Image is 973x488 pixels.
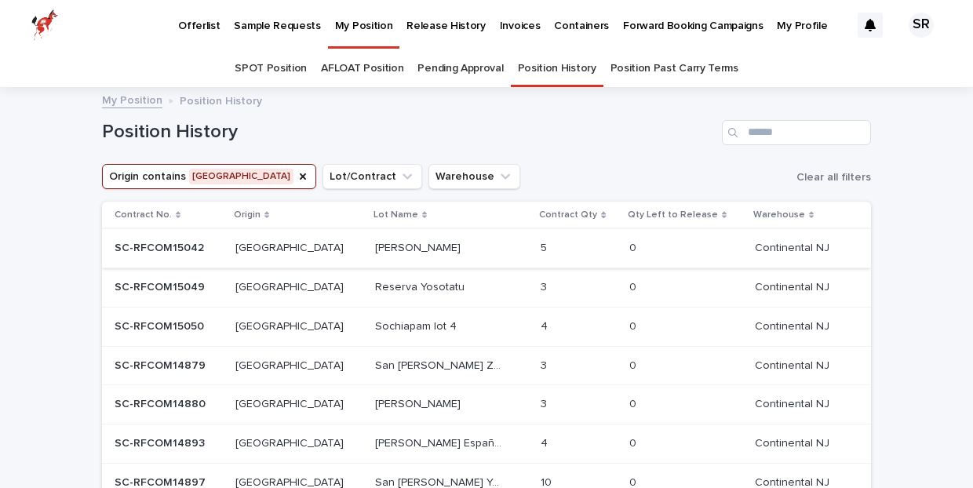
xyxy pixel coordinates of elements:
p: Contract Qty [539,206,597,224]
p: Continental NJ [755,395,833,411]
p: 3 [541,278,550,294]
tr: SC-RFCOM14879SC-RFCOM14879 [GEOGRAPHIC_DATA][GEOGRAPHIC_DATA] San [PERSON_NAME] Zoquiapam lot 2Sa... [102,346,871,385]
p: Reserva Yosotatu [375,278,468,294]
button: Clear all filters [790,166,871,189]
p: SC-RFCOM15049 [115,278,208,294]
button: Origin [102,164,316,189]
h1: Position History [102,121,716,144]
p: [GEOGRAPHIC_DATA] [235,278,347,294]
p: SC-RFCOM14893 [115,434,208,450]
p: [GEOGRAPHIC_DATA] [235,434,347,450]
p: [PERSON_NAME] España [PERSON_NAME] [375,434,509,450]
p: 3 [541,395,550,411]
img: zttTXibQQrCfv9chImQE [31,9,58,41]
p: Continental NJ [755,317,833,333]
p: 5 [541,239,550,255]
p: Continental NJ [755,356,833,373]
p: SC-RFCOM15050 [115,317,207,333]
p: 4 [541,434,551,450]
p: Lot Name [374,206,418,224]
p: 0 [629,317,640,333]
p: 3 [541,356,550,373]
a: Pending Approval [417,50,503,87]
p: [PERSON_NAME] [375,239,464,255]
p: SC-RFCOM14879 [115,356,209,373]
button: Lot/Contract [323,164,422,189]
p: Qty Left to Release [628,206,718,224]
span: Clear all filters [796,172,871,183]
p: Warehouse [753,206,805,224]
tr: SC-RFCOM14893SC-RFCOM14893 [GEOGRAPHIC_DATA][GEOGRAPHIC_DATA] [PERSON_NAME] España [PERSON_NAME][... [102,424,871,464]
p: [PERSON_NAME] [375,395,464,411]
p: Continental NJ [755,239,833,255]
tr: SC-RFCOM14880SC-RFCOM14880 [GEOGRAPHIC_DATA][GEOGRAPHIC_DATA] [PERSON_NAME][PERSON_NAME] 33 00 Co... [102,385,871,424]
p: 0 [629,356,640,373]
tr: SC-RFCOM15050SC-RFCOM15050 [GEOGRAPHIC_DATA][GEOGRAPHIC_DATA] Sochiapam lot 4Sochiapam lot 4 44 0... [102,307,871,346]
p: Contract No. [115,206,172,224]
a: Position Past Carry Terms [610,50,738,87]
p: Position History [180,91,262,108]
p: 0 [629,434,640,450]
p: Continental NJ [755,278,833,294]
p: [GEOGRAPHIC_DATA] [235,317,347,333]
p: 0 [629,395,640,411]
a: SPOT Position [235,50,307,87]
p: SC-RFCOM14880 [115,395,209,411]
a: Position History [518,50,596,87]
p: San [PERSON_NAME] Zoquiapam lot 2 [375,356,509,373]
p: 4 [541,317,551,333]
a: My Position [102,90,162,108]
p: Continental NJ [755,434,833,450]
p: [GEOGRAPHIC_DATA] [235,239,347,255]
p: [GEOGRAPHIC_DATA] [235,356,347,373]
button: Warehouse [428,164,520,189]
tr: SC-RFCOM15042SC-RFCOM15042 [GEOGRAPHIC_DATA][GEOGRAPHIC_DATA] [PERSON_NAME][PERSON_NAME] 55 00 Co... [102,229,871,268]
input: Search [722,120,871,145]
tr: SC-RFCOM15049SC-RFCOM15049 [GEOGRAPHIC_DATA][GEOGRAPHIC_DATA] Reserva YosotatuReserva Yosotatu 33... [102,268,871,307]
p: 0 [629,239,640,255]
p: Sochiapam lot 4 [375,317,460,333]
p: SC-RFCOM15042 [115,239,207,255]
p: [GEOGRAPHIC_DATA] [235,395,347,411]
div: SR [909,13,934,38]
p: Origin [234,206,261,224]
p: 0 [629,278,640,294]
a: AFLOAT Position [321,50,403,87]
